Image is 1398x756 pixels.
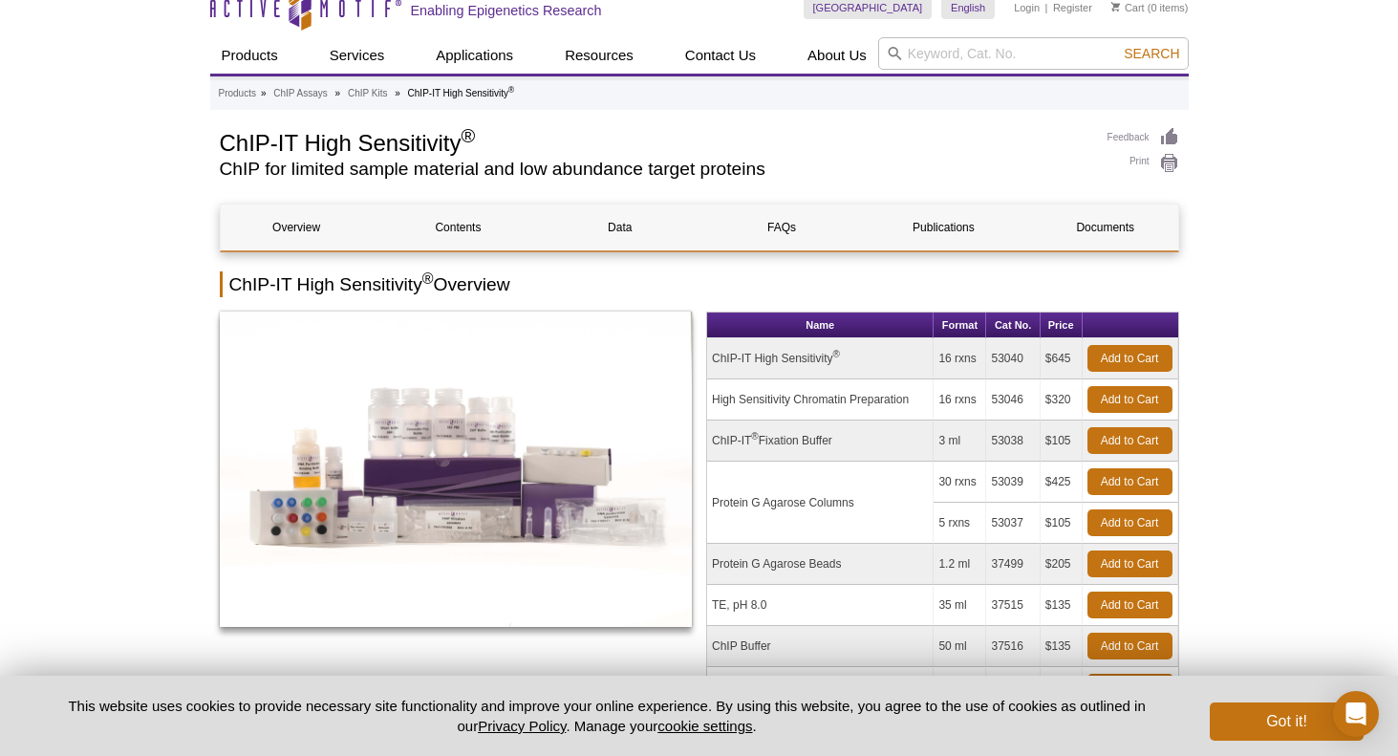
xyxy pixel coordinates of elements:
td: $105 [1041,421,1083,462]
a: Register [1053,1,1092,14]
sup: ® [461,125,475,146]
button: cookie settings [657,718,752,734]
li: » [335,88,341,98]
td: High Sensitivity Chromatin Preparation [707,379,934,421]
a: Add to Cart [1087,592,1172,618]
a: Products [210,37,290,74]
a: Overview [221,205,373,250]
h2: ChIP for limited sample material and low abundance target proteins [220,161,1088,178]
th: Format [934,313,986,338]
td: ChIP-IT High Sensitivity [707,338,934,379]
td: 37515 [986,585,1040,626]
sup: ® [508,85,514,95]
td: $205 [1041,544,1083,585]
td: 53038 [986,421,1040,462]
img: ChIP-IT High Sensitivity Kit [220,312,693,627]
a: Feedback [1108,127,1179,148]
td: 37516 [986,626,1040,667]
li: ChIP-IT High Sensitivity [408,88,515,98]
li: » [395,88,400,98]
a: Publications [868,205,1020,250]
button: Got it! [1210,702,1363,741]
td: 35 ml [934,585,986,626]
td: 30 rxns [934,462,986,503]
td: 53040 [986,338,1040,379]
td: TE, pH 8.0 [707,585,934,626]
td: 50 ml [934,626,986,667]
td: Blocker [707,667,934,708]
a: Applications [424,37,525,74]
sup: ® [751,431,758,442]
a: Documents [1029,205,1181,250]
a: Add to Cart [1087,551,1172,577]
td: Protein G Agarose Columns [707,462,934,544]
button: Search [1118,45,1185,62]
sup: ® [833,349,840,359]
td: 53037 [986,503,1040,544]
td: 1.2 ml [934,544,986,585]
th: Price [1041,313,1083,338]
a: ChIP Kits [348,85,388,102]
a: Cart [1111,1,1145,14]
td: Protein G Agarose Beads [707,544,934,585]
a: FAQs [705,205,857,250]
h2: Enabling Epigenetics Research [411,2,602,19]
a: Products [219,85,256,102]
a: Data [544,205,696,250]
td: $135 [1041,626,1083,667]
a: Add to Cart [1087,386,1172,413]
img: Your Cart [1111,2,1120,11]
td: $645 [1041,338,1083,379]
a: Contents [382,205,534,250]
a: Login [1014,1,1040,14]
td: $135 [1041,667,1083,708]
td: 53046 [986,379,1040,421]
p: This website uses cookies to provide necessary site functionality and improve your online experie... [35,696,1179,736]
td: 37499 [986,544,1040,585]
h2: ChIP-IT High Sensitivity Overview [220,271,1179,297]
td: 5 rxns [934,503,986,544]
a: Add to Cart [1087,674,1173,701]
span: Search [1124,46,1179,61]
a: About Us [796,37,878,74]
a: Print [1108,153,1179,174]
a: Add to Cart [1087,345,1172,372]
td: 3 ml [934,421,986,462]
a: Add to Cart [1087,427,1172,454]
a: Services [318,37,397,74]
td: 0.1 ml [934,667,986,708]
a: Add to Cart [1087,633,1172,659]
td: 16 rxns [934,379,986,421]
td: 37498 [986,667,1040,708]
a: Resources [553,37,645,74]
td: $105 [1041,503,1083,544]
h1: ChIP-IT High Sensitivity [220,127,1088,156]
a: ChIP Assays [273,85,328,102]
th: Name [707,313,934,338]
div: Open Intercom Messenger [1333,691,1379,737]
td: 16 rxns [934,338,986,379]
a: Privacy Policy [478,718,566,734]
a: Add to Cart [1087,509,1172,536]
input: Keyword, Cat. No. [878,37,1189,70]
a: Contact Us [674,37,767,74]
td: 53039 [986,462,1040,503]
td: $425 [1041,462,1083,503]
td: ChIP Buffer [707,626,934,667]
td: $135 [1041,585,1083,626]
sup: ® [422,270,434,287]
th: Cat No. [986,313,1040,338]
td: $320 [1041,379,1083,421]
li: » [261,88,267,98]
td: ChIP-IT Fixation Buffer [707,421,934,462]
a: Add to Cart [1087,468,1172,495]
